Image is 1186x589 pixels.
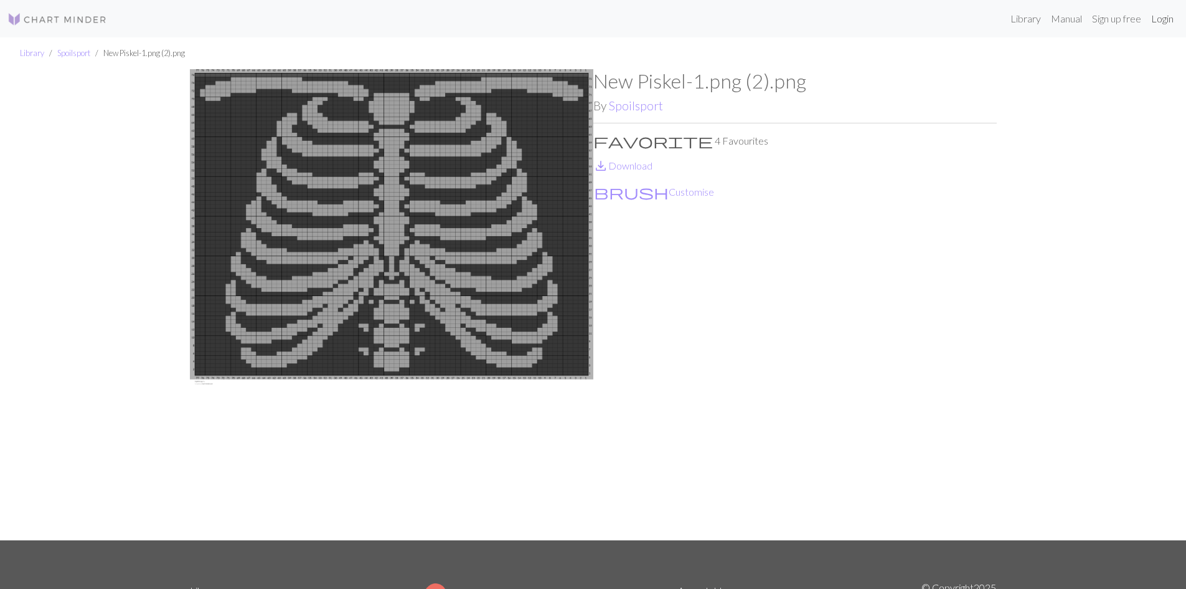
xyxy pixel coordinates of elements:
span: brush [594,183,669,201]
button: CustomiseCustomise [593,184,715,200]
a: Spoilsport [609,98,663,113]
img: bigRibCage [190,69,593,540]
a: Sign up free [1087,6,1146,31]
h2: By [593,98,997,113]
i: Customise [594,184,669,199]
span: favorite [593,132,713,150]
a: DownloadDownload [593,160,652,171]
a: Library [20,48,44,58]
h1: New Piskel-1.png (2).png [593,69,997,93]
a: Spoilsport [57,48,90,58]
span: save_alt [593,157,608,175]
a: Manual [1046,6,1087,31]
i: Download [593,158,608,173]
img: Logo [7,12,107,27]
i: Favourite [593,133,713,148]
a: Login [1146,6,1179,31]
li: New Piskel-1.png (2).png [90,47,185,59]
a: Library [1005,6,1046,31]
p: 4 Favourites [593,133,997,148]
